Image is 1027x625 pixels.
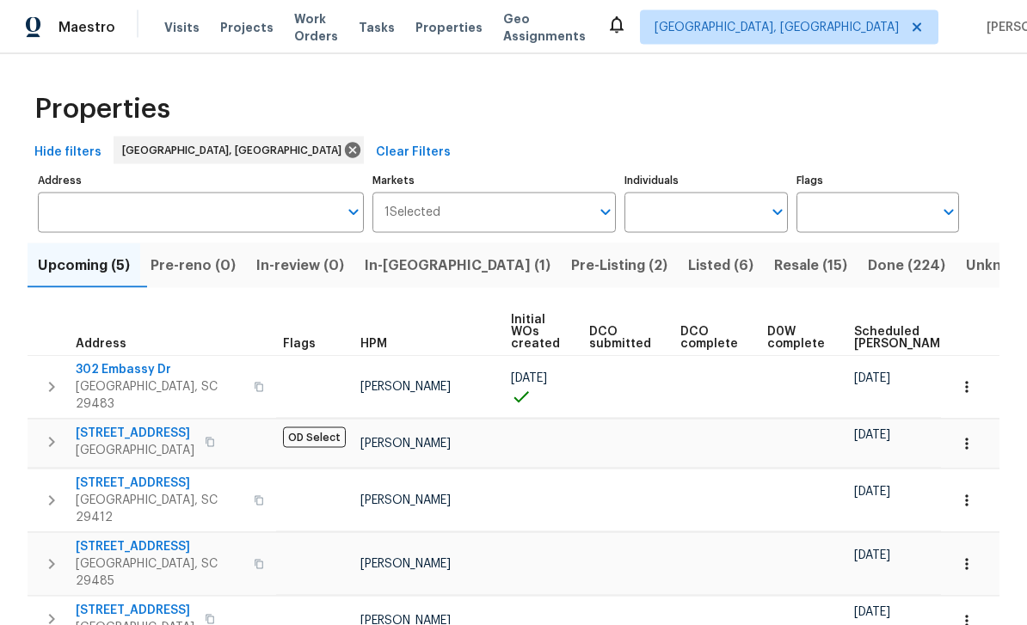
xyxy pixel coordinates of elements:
span: Tasks [359,21,395,34]
span: [GEOGRAPHIC_DATA], SC 29483 [76,378,243,413]
button: Open [937,200,961,224]
label: Individuals [624,175,787,186]
span: Visits [164,19,200,36]
button: Open [766,200,790,224]
span: [STREET_ADDRESS] [76,475,243,492]
span: [PERSON_NAME] [360,494,451,506]
span: Flags [283,338,316,350]
span: HPM [360,338,387,350]
button: Open [593,200,618,224]
span: Pre-Listing (2) [571,254,667,278]
span: [DATE] [854,429,890,441]
span: Geo Assignments [503,10,586,45]
span: OD Select [283,427,346,448]
span: [DATE] [854,486,890,498]
span: [GEOGRAPHIC_DATA], [GEOGRAPHIC_DATA] [655,19,899,36]
span: [DATE] [854,549,890,561]
span: Properties [415,19,483,36]
span: Listed (6) [688,254,753,278]
label: Address [38,175,364,186]
span: 1 Selected [384,205,440,220]
span: Upcoming (5) [38,254,130,278]
span: DCO complete [680,326,738,350]
span: Properties [34,101,170,118]
span: In-review (0) [256,254,344,278]
button: Hide filters [28,137,108,169]
span: [GEOGRAPHIC_DATA], [GEOGRAPHIC_DATA] [122,142,348,159]
label: Flags [796,175,959,186]
span: [DATE] [854,372,890,384]
label: Markets [372,175,617,186]
span: Work Orders [294,10,338,45]
span: 302 Embassy Dr [76,361,243,378]
span: Hide filters [34,142,101,163]
span: [STREET_ADDRESS] [76,538,243,555]
span: [DATE] [854,606,890,618]
span: Initial WOs created [511,314,560,350]
span: D0W complete [767,326,825,350]
span: [GEOGRAPHIC_DATA] [76,442,194,459]
div: [GEOGRAPHIC_DATA], [GEOGRAPHIC_DATA] [114,137,364,164]
span: Done (224) [868,254,945,278]
span: Pre-reno (0) [151,254,236,278]
span: [DATE] [511,372,547,384]
button: Open [341,200,366,224]
span: DCO submitted [589,326,651,350]
span: In-[GEOGRAPHIC_DATA] (1) [365,254,550,278]
span: [GEOGRAPHIC_DATA], SC 29485 [76,555,243,590]
span: Projects [220,19,274,36]
span: Resale (15) [774,254,847,278]
span: Scheduled [PERSON_NAME] [854,326,951,350]
span: Address [76,338,126,350]
span: [GEOGRAPHIC_DATA], SC 29412 [76,492,243,526]
span: [PERSON_NAME] [360,438,451,450]
span: [STREET_ADDRESS] [76,602,194,619]
button: Clear Filters [369,137,458,169]
span: [STREET_ADDRESS] [76,425,194,442]
span: Clear Filters [376,142,451,163]
span: Maestro [58,19,115,36]
span: [PERSON_NAME] [360,381,451,393]
span: [PERSON_NAME] [360,558,451,570]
